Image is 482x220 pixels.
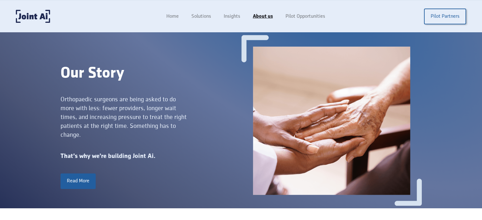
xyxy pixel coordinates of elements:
[160,10,185,22] a: Home
[279,10,331,22] a: Pilot Opportunities
[16,10,50,23] a: home
[61,152,241,161] div: That’s why we’re building Joint Ai.
[61,95,187,139] div: Orthopaedic surgeons are being asked to do more with less: fewer providers, longer wait times, an...
[61,65,241,82] div: Our Story
[217,10,247,22] a: Insights
[247,10,279,22] a: About us
[424,9,466,24] a: Pilot Partners
[61,173,96,189] a: Read More
[185,10,217,22] a: Solutions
